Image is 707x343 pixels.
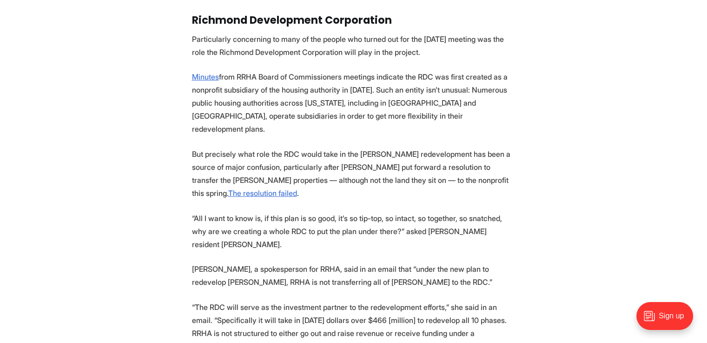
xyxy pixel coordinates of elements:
p: But precisely what role the RDC would take in the [PERSON_NAME] redevelopment has been a source o... [192,148,515,200]
p: from RRHA Board of Commissioners meetings indicate the RDC was first created as a nonprofit subsi... [192,70,515,135]
p: “All I want to know is, if this plan is so good, it’s so tip-top, so intact, so together, so snat... [192,212,515,251]
strong: Richmond Development Corporation [192,13,392,27]
a: The resolution failed [228,188,297,198]
p: Particularly concerning to many of the people who turned out for the [DATE] meeting was the role ... [192,33,515,59]
a: Minutes [192,72,219,81]
p: [PERSON_NAME], a spokesperson for RRHA, said in an email that “under the new plan to redevelop [P... [192,262,515,289]
iframe: portal-trigger [628,297,707,343]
